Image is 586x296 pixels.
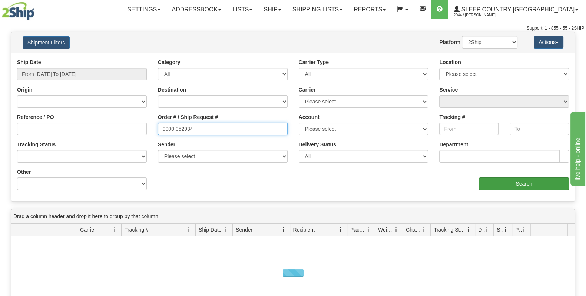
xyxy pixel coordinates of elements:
a: Addressbook [166,0,227,19]
button: Actions [534,36,563,49]
a: Tracking # filter column settings [183,223,195,236]
span: Packages [350,226,366,233]
div: grid grouping header [11,209,575,224]
label: Ship Date [17,59,41,66]
label: Location [439,59,461,66]
label: Order # / Ship Request # [158,113,218,121]
label: Carrier [299,86,316,93]
label: Account [299,113,320,121]
a: Sender filter column settings [277,223,290,236]
a: Reports [348,0,391,19]
span: Shipment Issues [497,226,503,233]
span: Weight [378,226,394,233]
label: Service [439,86,458,93]
label: Platform [439,39,460,46]
label: Reference / PO [17,113,54,121]
a: Charge filter column settings [418,223,430,236]
label: Destination [158,86,186,93]
span: Tracking # [125,226,149,233]
div: live help - online [6,4,69,13]
iframe: chat widget [569,110,585,186]
label: Tracking # [439,113,465,121]
label: Sender [158,141,175,148]
a: Settings [122,0,166,19]
a: Shipping lists [287,0,348,19]
span: Delivery Status [478,226,484,233]
a: Pickup Status filter column settings [518,223,530,236]
a: Ship [258,0,287,19]
a: Lists [227,0,258,19]
a: Delivery Status filter column settings [481,223,493,236]
label: Other [17,168,31,176]
label: Carrier Type [299,59,329,66]
label: Category [158,59,181,66]
a: Sleep Country [GEOGRAPHIC_DATA] 2044 / [PERSON_NAME] [448,0,584,19]
input: Search [479,177,569,190]
button: Shipment Filters [23,36,70,49]
a: Recipient filter column settings [334,223,347,236]
img: logo2044.jpg [2,2,34,20]
span: Charge [406,226,421,233]
span: Sender [236,226,252,233]
label: Tracking Status [17,141,56,148]
label: Delivery Status [299,141,336,148]
a: Packages filter column settings [362,223,375,236]
span: Ship Date [199,226,221,233]
label: Origin [17,86,32,93]
label: Department [439,141,468,148]
span: Pickup Status [515,226,522,233]
a: Shipment Issues filter column settings [499,223,512,236]
span: Carrier [80,226,96,233]
input: To [510,123,569,135]
a: Ship Date filter column settings [220,223,232,236]
span: Recipient [293,226,315,233]
a: Weight filter column settings [390,223,403,236]
a: Tracking Status filter column settings [462,223,475,236]
span: 2044 / [PERSON_NAME] [454,11,509,19]
div: Support: 1 - 855 - 55 - 2SHIP [2,25,584,31]
input: From [439,123,499,135]
span: Tracking Status [434,226,466,233]
span: Sleep Country [GEOGRAPHIC_DATA] [460,6,575,13]
a: Carrier filter column settings [109,223,121,236]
